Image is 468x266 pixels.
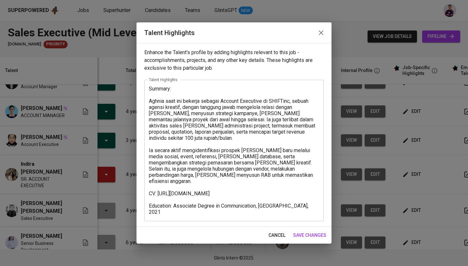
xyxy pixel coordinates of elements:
[144,49,324,72] p: Enhance the Talent's profile by adding highlights relevant to this job - accomplishments, project...
[144,28,324,38] h2: Talent Highlights
[291,229,329,241] button: save changes
[149,86,319,215] textarea: Summary: Aghnia saat ini bekerja sebagai Account Executive di SHIFTinc, sebuah agensi kreatif, de...
[266,229,288,241] button: cancel
[293,231,326,239] span: save changes
[268,231,285,239] span: cancel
